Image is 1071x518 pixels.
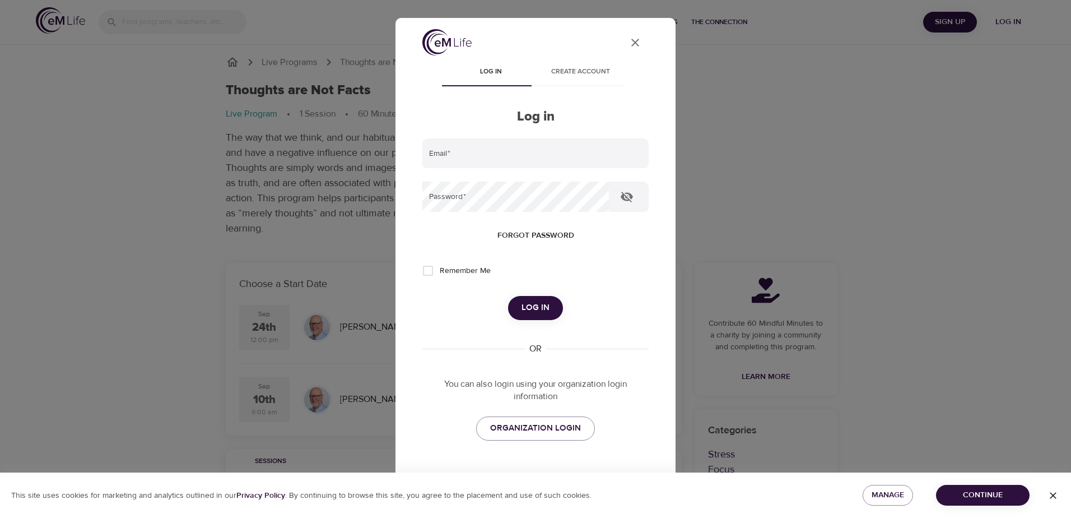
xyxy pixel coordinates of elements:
img: logo [422,29,472,55]
h2: Log in [422,109,649,125]
b: Privacy Policy [236,491,285,501]
div: disabled tabs example [422,59,649,86]
span: Log in [521,300,550,315]
span: Remember Me [440,265,491,277]
span: Forgot password [497,229,574,243]
button: Forgot password [493,225,579,246]
button: close [622,29,649,56]
span: Continue [945,488,1021,502]
span: Create account [542,66,618,78]
div: OR [525,343,546,355]
span: ORGANIZATION LOGIN [490,421,581,436]
p: You can also login using your organization login information [422,378,649,404]
button: Log in [508,296,563,320]
span: Log in [453,66,529,78]
a: ORGANIZATION LOGIN [476,417,595,440]
span: Manage [872,488,904,502]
